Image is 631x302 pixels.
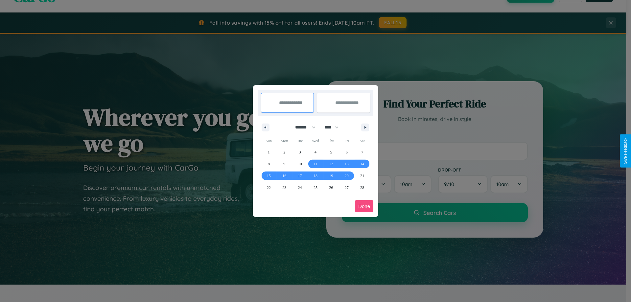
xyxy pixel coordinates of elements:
[261,158,276,170] button: 8
[298,170,302,182] span: 17
[323,170,339,182] button: 19
[298,158,302,170] span: 10
[323,146,339,158] button: 5
[283,146,285,158] span: 2
[360,170,364,182] span: 21
[329,158,333,170] span: 12
[268,146,270,158] span: 1
[355,200,373,212] button: Done
[360,182,364,194] span: 28
[329,182,333,194] span: 26
[323,182,339,194] button: 26
[282,182,286,194] span: 23
[361,146,363,158] span: 7
[308,158,323,170] button: 11
[355,158,370,170] button: 14
[314,158,317,170] span: 11
[292,158,308,170] button: 10
[276,136,292,146] span: Mon
[268,158,270,170] span: 8
[323,158,339,170] button: 12
[330,146,332,158] span: 5
[276,158,292,170] button: 9
[292,170,308,182] button: 17
[267,170,271,182] span: 15
[267,182,271,194] span: 22
[323,136,339,146] span: Thu
[355,136,370,146] span: Sat
[308,136,323,146] span: Wed
[276,146,292,158] button: 2
[292,146,308,158] button: 3
[314,170,317,182] span: 18
[345,182,349,194] span: 27
[315,146,316,158] span: 4
[283,158,285,170] span: 9
[292,136,308,146] span: Tue
[339,182,354,194] button: 27
[308,146,323,158] button: 4
[355,146,370,158] button: 7
[261,146,276,158] button: 1
[261,136,276,146] span: Sun
[276,182,292,194] button: 23
[355,170,370,182] button: 21
[339,170,354,182] button: 20
[329,170,333,182] span: 19
[339,146,354,158] button: 6
[345,158,349,170] span: 13
[339,136,354,146] span: Fri
[298,182,302,194] span: 24
[261,170,276,182] button: 15
[360,158,364,170] span: 14
[292,182,308,194] button: 24
[339,158,354,170] button: 13
[308,182,323,194] button: 25
[346,146,348,158] span: 6
[345,170,349,182] span: 20
[299,146,301,158] span: 3
[282,170,286,182] span: 16
[355,182,370,194] button: 28
[276,170,292,182] button: 16
[314,182,317,194] span: 25
[623,138,628,164] div: Give Feedback
[308,170,323,182] button: 18
[261,182,276,194] button: 22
